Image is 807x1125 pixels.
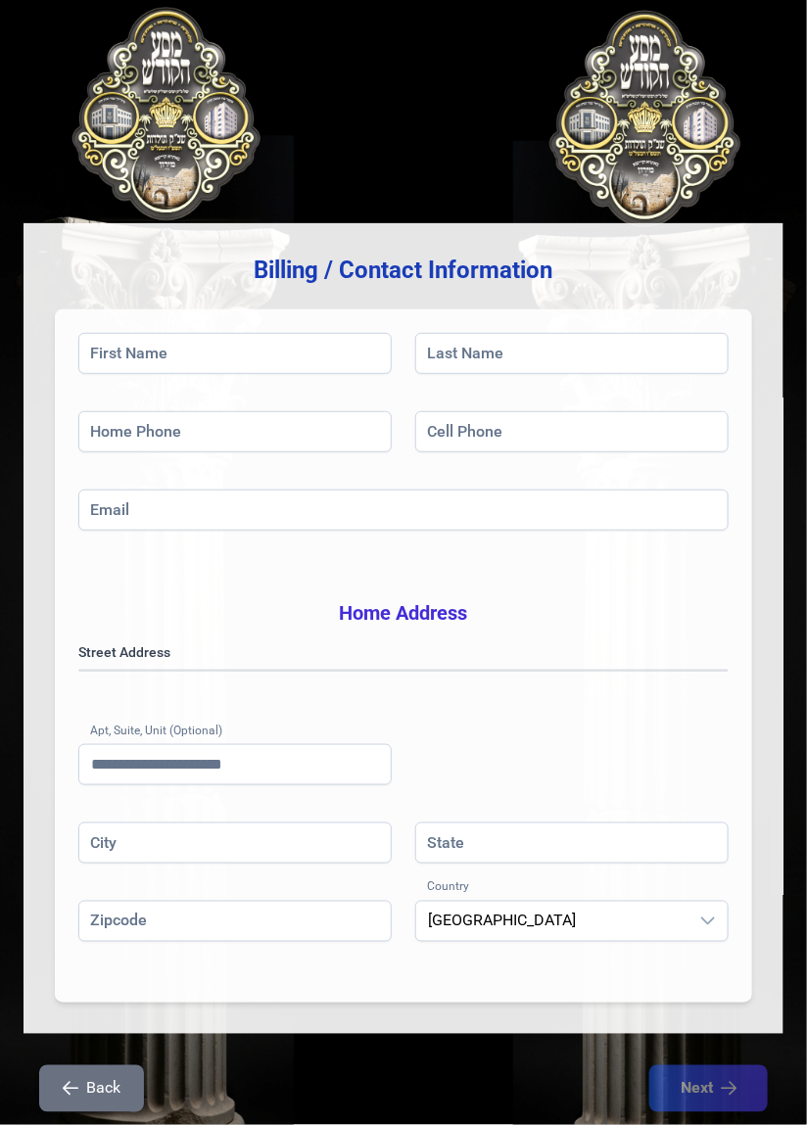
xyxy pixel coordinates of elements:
[39,1065,144,1112] button: Back
[649,1065,768,1112] button: Next
[688,902,728,941] div: dropdown trigger
[78,642,729,662] label: Street Address
[78,599,729,627] h3: Home Address
[416,902,688,941] span: United States
[55,255,752,286] h3: Billing / Contact Information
